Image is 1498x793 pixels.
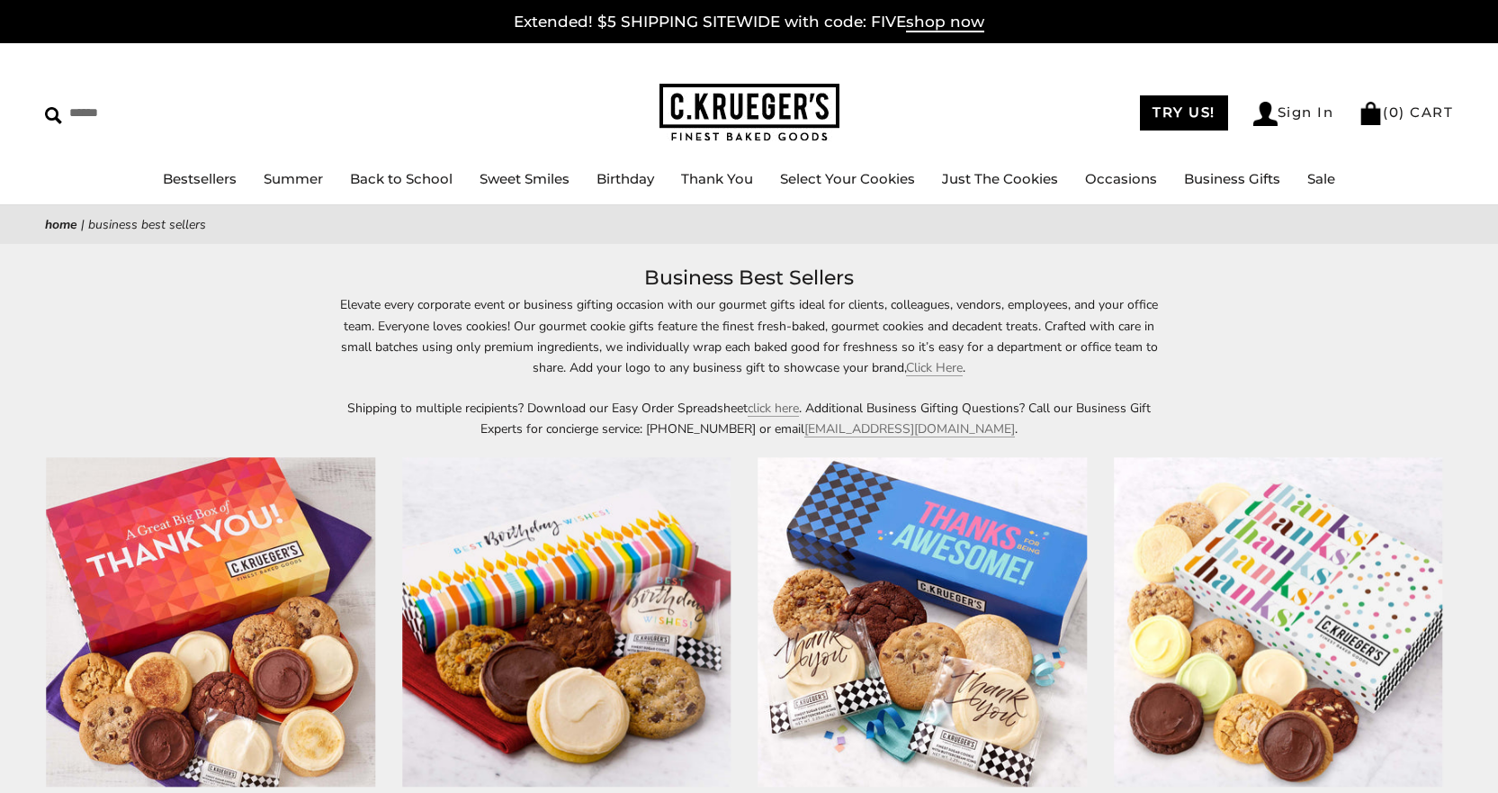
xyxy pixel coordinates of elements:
a: Back to School [350,170,453,187]
a: Summer [264,170,323,187]
a: Sweet Smiles [480,170,570,187]
a: Business Gifts [1184,170,1280,187]
span: 0 [1389,104,1400,121]
a: Bestsellers [163,170,237,187]
a: click here [748,400,799,417]
a: Extended! $5 SHIPPING SITEWIDE with code: FIVEshop now [514,13,984,32]
a: [EMAIL_ADDRESS][DOMAIN_NAME] [804,420,1015,437]
span: Business Best Sellers [88,216,206,233]
a: Sale [1307,170,1335,187]
img: Box of Thanks Cookie Gift Boxes - Assorted Cookies [47,457,375,786]
a: Click Here [906,359,963,376]
a: Home [45,216,77,233]
h1: Business Best Sellers [72,262,1426,294]
img: Account [1253,102,1278,126]
img: Bag [1359,102,1383,125]
img: Thanks! Cookie Gift Boxes - Assorted Cookies [1114,457,1442,786]
img: Birthday Wishes Half Dozen Sampler - Select Your Cookies [402,457,731,786]
img: Thanks for Being Awesome Half Dozen Sampler - Assorted Cookies [758,457,1087,786]
a: Select Your Cookies [780,170,915,187]
input: Search [45,99,259,127]
a: Occasions [1085,170,1157,187]
a: (0) CART [1359,104,1453,121]
a: Sign In [1253,102,1334,126]
a: Birthday [597,170,654,187]
span: | [81,216,85,233]
p: Shipping to multiple recipients? Download our Easy Order Spreadsheet . Additional Business Giftin... [336,398,1163,439]
nav: breadcrumbs [45,214,1453,235]
img: C.KRUEGER'S [659,84,839,142]
a: Thank You [681,170,753,187]
img: Search [45,107,62,124]
a: TRY US! [1140,95,1228,131]
a: Just The Cookies [942,170,1058,187]
p: Elevate every corporate event or business gifting occasion with our gourmet gifts ideal for clien... [336,294,1163,377]
span: shop now [906,13,984,32]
